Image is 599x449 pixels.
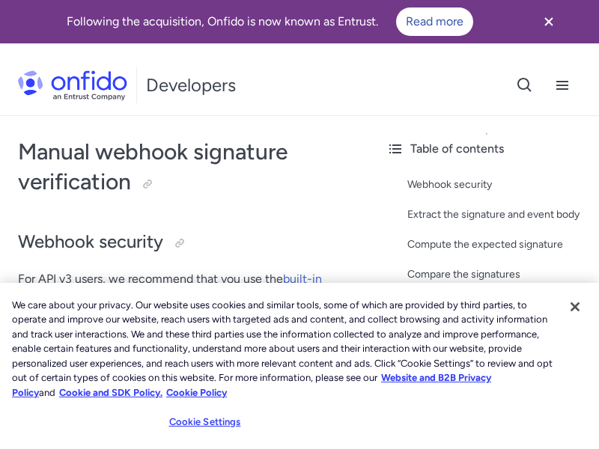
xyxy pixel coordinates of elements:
[396,7,473,36] a: Read more
[166,387,227,398] a: Cookie Policy
[407,236,587,254] a: Compute the expected signature
[516,76,534,94] svg: Open search button
[506,67,544,104] button: Open search button
[521,3,577,40] button: Close banner
[18,270,356,306] p: For API v3 users, we recommend that you use the for webhook verification in our client libraries.
[146,73,236,97] h1: Developers
[18,137,356,197] h1: Manual webhook signature verification
[544,67,581,104] button: Open navigation menu button
[540,13,558,31] svg: Close banner
[12,298,557,400] div: We care about your privacy. Our website uses cookies and similar tools, some of which are provide...
[553,76,571,94] svg: Open navigation menu button
[407,176,587,194] a: Webhook security
[18,70,127,100] img: Onfido Logo
[18,230,356,255] h2: Webhook security
[386,140,587,158] div: Table of contents
[18,7,521,36] div: Following the acquisition, Onfido is now known as Entrust.
[407,206,587,224] a: Extract the signature and event body
[59,387,162,398] a: Cookie and SDK Policy.
[407,266,587,284] a: Compare the signatures
[158,407,252,437] button: Cookie Settings
[12,372,491,398] a: More information about our cookie policy., opens in a new tab
[559,290,592,323] button: Close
